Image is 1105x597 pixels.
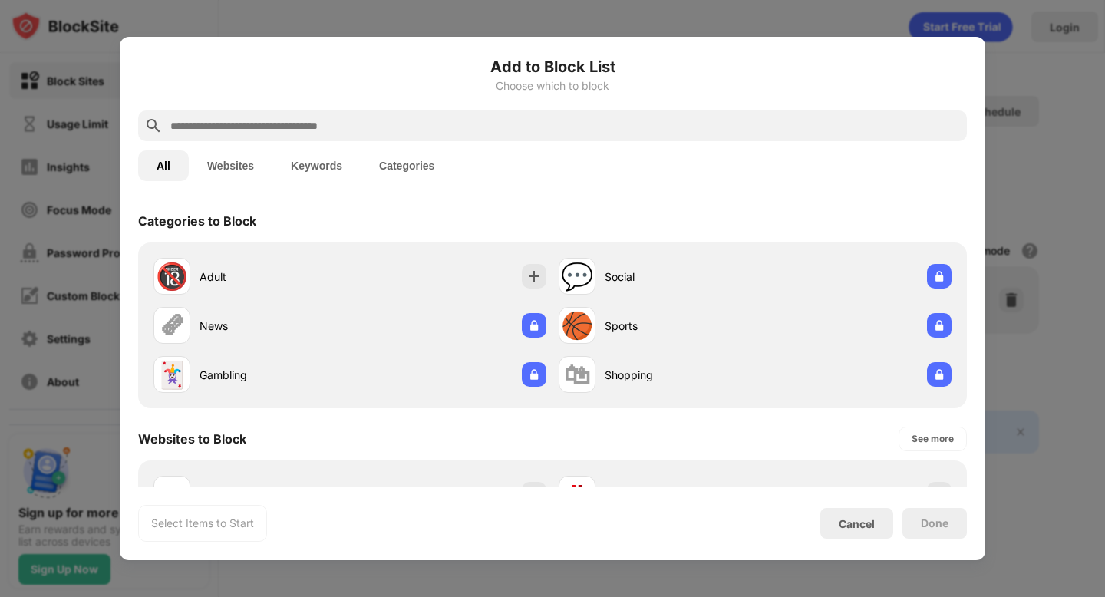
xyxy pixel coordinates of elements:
div: Sports [605,318,755,334]
div: Social [605,269,755,285]
div: [DOMAIN_NAME] [200,487,350,503]
div: Shopping [605,367,755,383]
div: 🗞 [159,310,185,341]
button: All [138,150,189,181]
button: Websites [189,150,272,181]
div: Websites to Block [138,431,246,447]
div: 🃏 [156,359,188,391]
div: Adult [200,269,350,285]
div: 💬 [561,261,593,292]
div: Categories to Block [138,213,256,229]
img: search.svg [144,117,163,135]
div: Done [921,517,948,529]
div: Cancel [839,517,875,530]
h6: Add to Block List [138,55,967,78]
div: 🔞 [156,261,188,292]
div: News [200,318,350,334]
div: See more [912,431,954,447]
div: Gambling [200,367,350,383]
div: Select Items to Start [151,516,254,531]
div: [DOMAIN_NAME] [605,487,755,503]
div: 🏀 [561,310,593,341]
div: 🛍 [564,359,590,391]
button: Categories [361,150,453,181]
button: Keywords [272,150,361,181]
div: Choose which to block [138,80,967,92]
img: favicons [163,485,181,503]
img: favicons [568,485,586,503]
